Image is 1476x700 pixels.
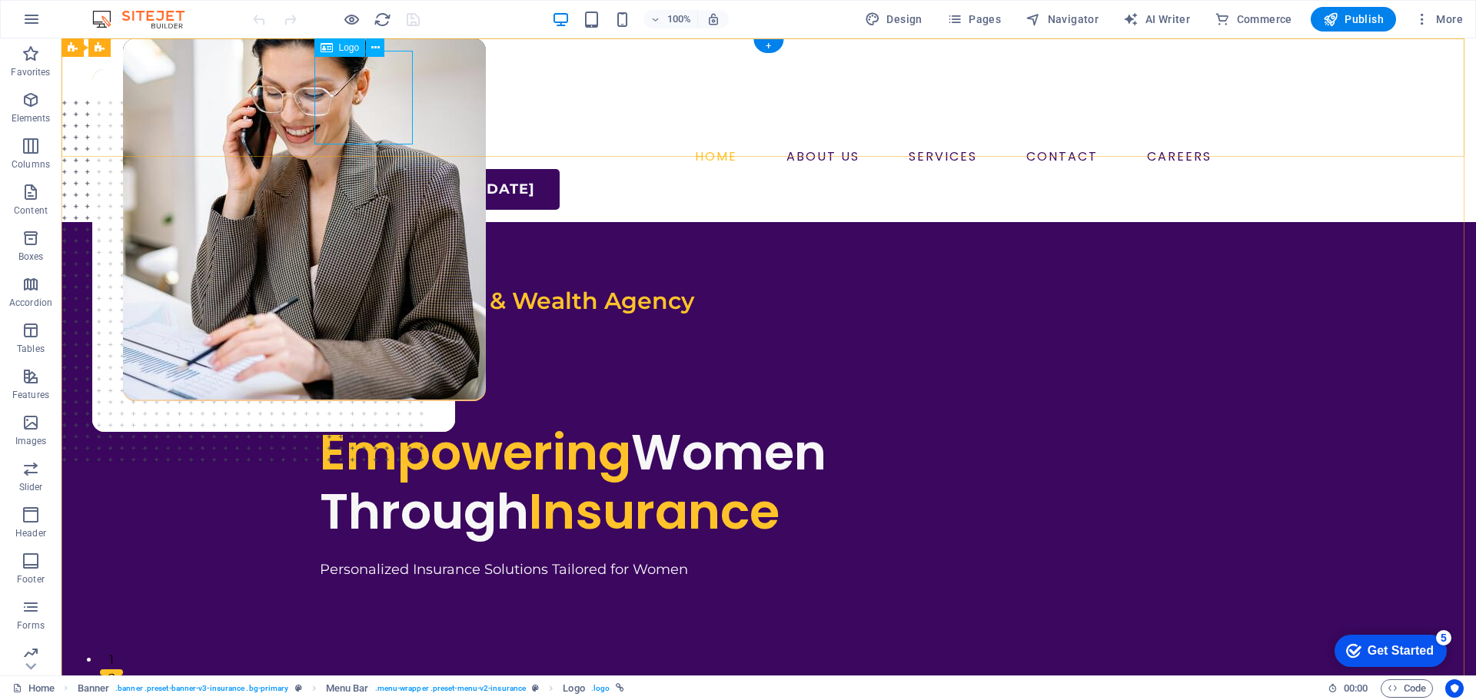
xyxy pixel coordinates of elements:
button: Design [859,7,929,32]
p: Favorites [11,66,50,78]
span: More [1414,12,1463,27]
span: Click to select. Double-click to edit [326,679,369,698]
p: Boxes [18,250,44,263]
span: Publish [1323,12,1384,27]
p: Footer [17,573,45,586]
button: Click here to leave preview mode and continue editing [342,10,361,28]
span: 00 00 [1344,679,1368,698]
p: Forms [17,619,45,632]
span: Logo [339,43,360,52]
button: Navigator [1019,7,1105,32]
button: Publish [1311,7,1396,32]
p: Content [14,204,48,217]
span: Pages [947,12,1001,27]
p: Elements [12,112,51,124]
i: On resize automatically adjust zoom level to fit chosen device. [706,12,720,26]
span: Click to select. Double-click to edit [78,679,110,698]
button: Pages [941,7,1007,32]
button: 100% [643,10,698,28]
nav: breadcrumb [78,679,625,698]
div: Design (Ctrl+Alt+Y) [859,7,929,32]
span: Code [1388,679,1426,698]
p: Slider [19,481,43,493]
button: Usercentrics [1445,679,1464,698]
p: Accordion [9,297,52,309]
p: Header [15,527,46,539]
i: Reload page [374,11,391,28]
button: Code [1381,679,1433,698]
p: Images [15,435,47,447]
div: 5 [114,3,129,18]
button: AI Writer [1117,7,1196,32]
i: This element is a customizable preset [532,684,539,692]
div: + [753,39,783,53]
h6: 100% [667,10,691,28]
p: Columns [12,158,50,171]
span: Navigator [1026,12,1099,27]
p: Features [12,389,49,401]
button: Commerce [1208,7,1298,32]
span: . menu-wrapper .preset-menu-v2-insurance [375,679,527,698]
img: Editor Logo [88,10,204,28]
span: Click to select. Double-click to edit [563,679,584,698]
div: Get Started 5 items remaining, 0% complete [12,8,125,40]
div: Get Started [45,17,111,31]
span: Commerce [1215,12,1292,27]
a: Click to cancel selection. Double-click to open Pages [12,679,55,698]
button: reload [373,10,391,28]
h6: Session time [1328,679,1368,698]
span: Design [865,12,922,27]
span: AI Writer [1123,12,1190,27]
p: Tables [17,343,45,355]
i: This element is linked [616,684,624,692]
button: More [1408,7,1469,32]
span: : [1355,682,1357,694]
span: . logo [591,679,610,698]
span: . banner .preset-banner-v3-insurance .bg-primary [115,679,288,698]
i: This element is a customizable preset [295,684,302,692]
